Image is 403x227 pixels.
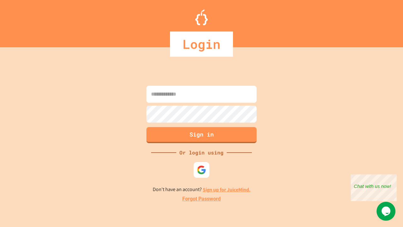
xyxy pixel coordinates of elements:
a: Forgot Password [182,195,221,203]
button: Sign in [146,127,257,143]
iframe: chat widget [351,174,397,201]
iframe: chat widget [377,202,397,221]
p: Don't have an account? [153,186,251,194]
img: Logo.svg [195,9,208,25]
img: google-icon.svg [197,165,206,175]
a: Sign up for JuiceMind. [203,186,251,193]
div: Login [170,32,233,57]
div: Or login using [176,149,227,156]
